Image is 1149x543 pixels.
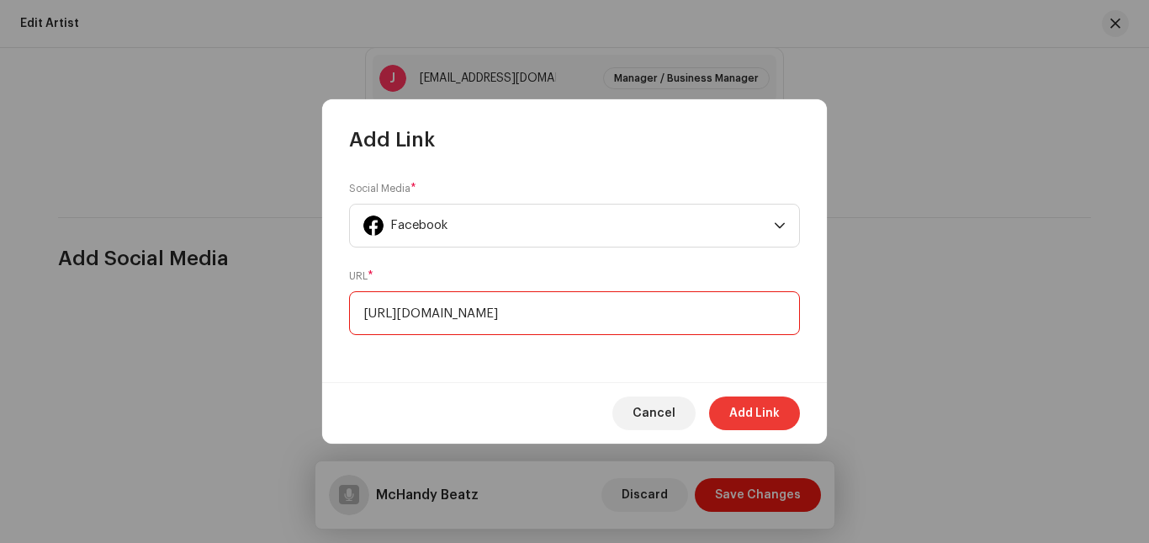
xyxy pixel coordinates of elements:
button: Add Link [709,397,800,430]
span: Cancel [633,397,675,430]
span: Facebook [363,205,774,247]
span: Facebook [390,205,447,247]
small: URL [349,268,368,285]
input: Enter URL [349,291,800,335]
span: Add Link [349,126,435,153]
div: dropdown trigger [774,205,786,247]
small: Social Media [349,180,410,197]
span: Add Link [729,397,780,430]
button: Cancel [612,397,696,430]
